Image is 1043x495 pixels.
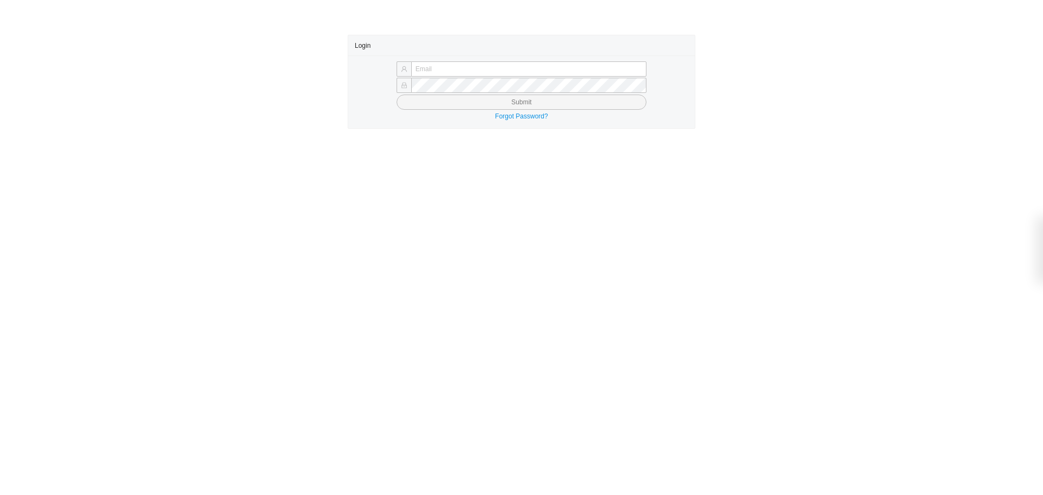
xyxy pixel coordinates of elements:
[401,66,407,72] span: user
[355,35,688,55] div: Login
[411,61,646,77] input: Email
[495,112,548,120] a: Forgot Password?
[397,95,646,110] button: Submit
[401,82,407,89] span: lock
